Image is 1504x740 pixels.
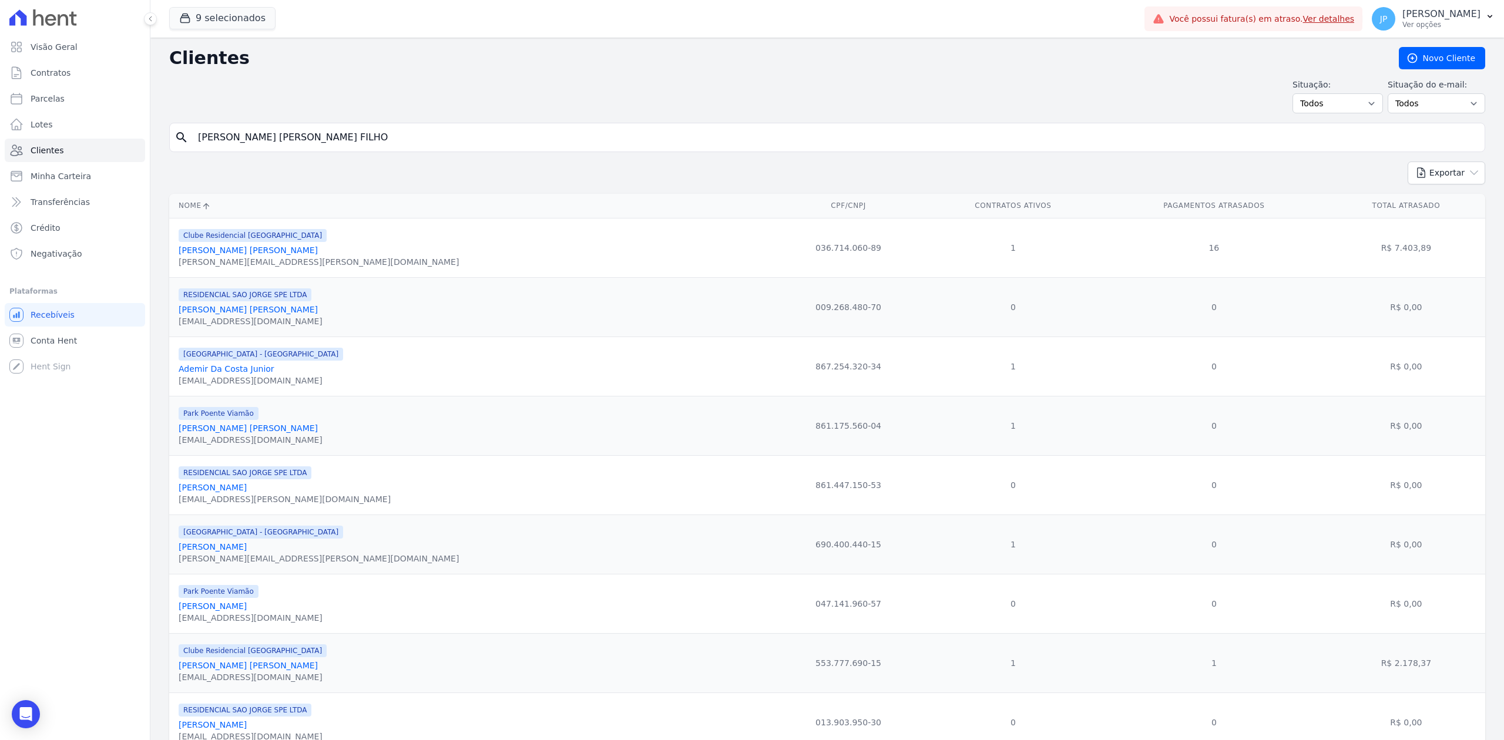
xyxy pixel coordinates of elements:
td: R$ 0,00 [1327,337,1485,396]
td: 0 [1101,574,1327,633]
span: Lotes [31,119,53,130]
a: [PERSON_NAME] [179,601,247,611]
a: [PERSON_NAME] [PERSON_NAME] [179,305,318,314]
th: CPF/CNPJ [771,194,925,218]
div: [EMAIL_ADDRESS][DOMAIN_NAME] [179,671,327,683]
div: [EMAIL_ADDRESS][DOMAIN_NAME] [179,315,323,327]
div: [EMAIL_ADDRESS][DOMAIN_NAME] [179,612,323,624]
span: RESIDENCIAL SAO JORGE SPE LTDA [179,466,311,479]
td: 1 [1101,633,1327,692]
td: 0 [925,277,1101,337]
button: 9 selecionados [169,7,276,29]
td: R$ 0,00 [1327,396,1485,455]
td: 861.447.150-53 [771,455,925,514]
a: Minha Carteira [5,164,145,188]
td: 0 [1101,396,1327,455]
div: Plataformas [9,284,140,298]
a: Contratos [5,61,145,85]
td: 0 [1101,514,1327,574]
td: 861.175.560-04 [771,396,925,455]
th: Nome [169,194,771,218]
div: [EMAIL_ADDRESS][DOMAIN_NAME] [179,434,323,446]
button: Exportar [1408,162,1485,184]
h2: Clientes [169,48,1380,69]
div: Open Intercom Messenger [12,700,40,728]
td: 047.141.960-57 [771,574,925,633]
td: R$ 7.403,89 [1327,218,1485,277]
a: Crédito [5,216,145,240]
a: [PERSON_NAME] [PERSON_NAME] [179,661,318,670]
span: Minha Carteira [31,170,91,182]
span: JP [1380,15,1388,23]
a: Visão Geral [5,35,145,59]
a: Lotes [5,113,145,136]
a: [PERSON_NAME] [179,720,247,729]
td: 1 [925,633,1101,692]
td: R$ 0,00 [1327,514,1485,574]
div: [PERSON_NAME][EMAIL_ADDRESS][PERSON_NAME][DOMAIN_NAME] [179,256,459,268]
label: Situação: [1292,79,1383,91]
span: Park Poente Viamão [179,407,258,420]
td: 1 [925,514,1101,574]
th: Pagamentos Atrasados [1101,194,1327,218]
span: Clube Residencial [GEOGRAPHIC_DATA] [179,229,327,242]
span: Você possui fatura(s) em atraso. [1169,13,1354,25]
td: 867.254.320-34 [771,337,925,396]
td: R$ 0,00 [1327,455,1485,514]
td: 0 [1101,455,1327,514]
td: 036.714.060-89 [771,218,925,277]
a: Clientes [5,139,145,162]
a: Novo Cliente [1399,47,1485,69]
div: [EMAIL_ADDRESS][PERSON_NAME][DOMAIN_NAME] [179,493,391,505]
td: 1 [925,396,1101,455]
span: [GEOGRAPHIC_DATA] - [GEOGRAPHIC_DATA] [179,348,343,361]
span: RESIDENCIAL SAO JORGE SPE LTDA [179,704,311,717]
a: [PERSON_NAME] [179,542,247,551]
td: 0 [1101,277,1327,337]
a: Conta Hent [5,329,145,352]
a: Negativação [5,242,145,265]
span: RESIDENCIAL SAO JORGE SPE LTDA [179,288,311,301]
th: Contratos Ativos [925,194,1101,218]
span: Visão Geral [31,41,78,53]
label: Situação do e-mail: [1388,79,1485,91]
a: [PERSON_NAME] [PERSON_NAME] [179,245,318,255]
td: R$ 2.178,37 [1327,633,1485,692]
td: R$ 0,00 [1327,277,1485,337]
span: Crédito [31,222,61,234]
span: Negativação [31,248,82,260]
p: Ver opções [1402,20,1480,29]
i: search [174,130,189,144]
span: Transferências [31,196,90,208]
a: Recebíveis [5,303,145,327]
td: 0 [1101,337,1327,396]
p: [PERSON_NAME] [1402,8,1480,20]
td: 0 [925,455,1101,514]
a: Transferências [5,190,145,214]
td: 16 [1101,218,1327,277]
td: 009.268.480-70 [771,277,925,337]
a: [PERSON_NAME] [179,483,247,492]
th: Total Atrasado [1327,194,1485,218]
input: Buscar por nome, CPF ou e-mail [191,126,1480,149]
td: 1 [925,218,1101,277]
span: Park Poente Viamão [179,585,258,598]
span: Clube Residencial [GEOGRAPHIC_DATA] [179,644,327,657]
button: JP [PERSON_NAME] Ver opções [1362,2,1504,35]
a: [PERSON_NAME] [PERSON_NAME] [179,423,318,433]
span: [GEOGRAPHIC_DATA] - [GEOGRAPHIC_DATA] [179,526,343,539]
a: Parcelas [5,87,145,110]
td: 1 [925,337,1101,396]
a: Ademir Da Costa Junior [179,364,274,374]
div: [EMAIL_ADDRESS][DOMAIN_NAME] [179,375,343,386]
span: Parcelas [31,93,65,105]
td: 553.777.690-15 [771,633,925,692]
div: [PERSON_NAME][EMAIL_ADDRESS][PERSON_NAME][DOMAIN_NAME] [179,553,459,564]
td: 690.400.440-15 [771,514,925,574]
span: Recebíveis [31,309,75,321]
span: Clientes [31,144,63,156]
span: Conta Hent [31,335,77,347]
td: 0 [925,574,1101,633]
a: Ver detalhes [1303,14,1355,23]
span: Contratos [31,67,70,79]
